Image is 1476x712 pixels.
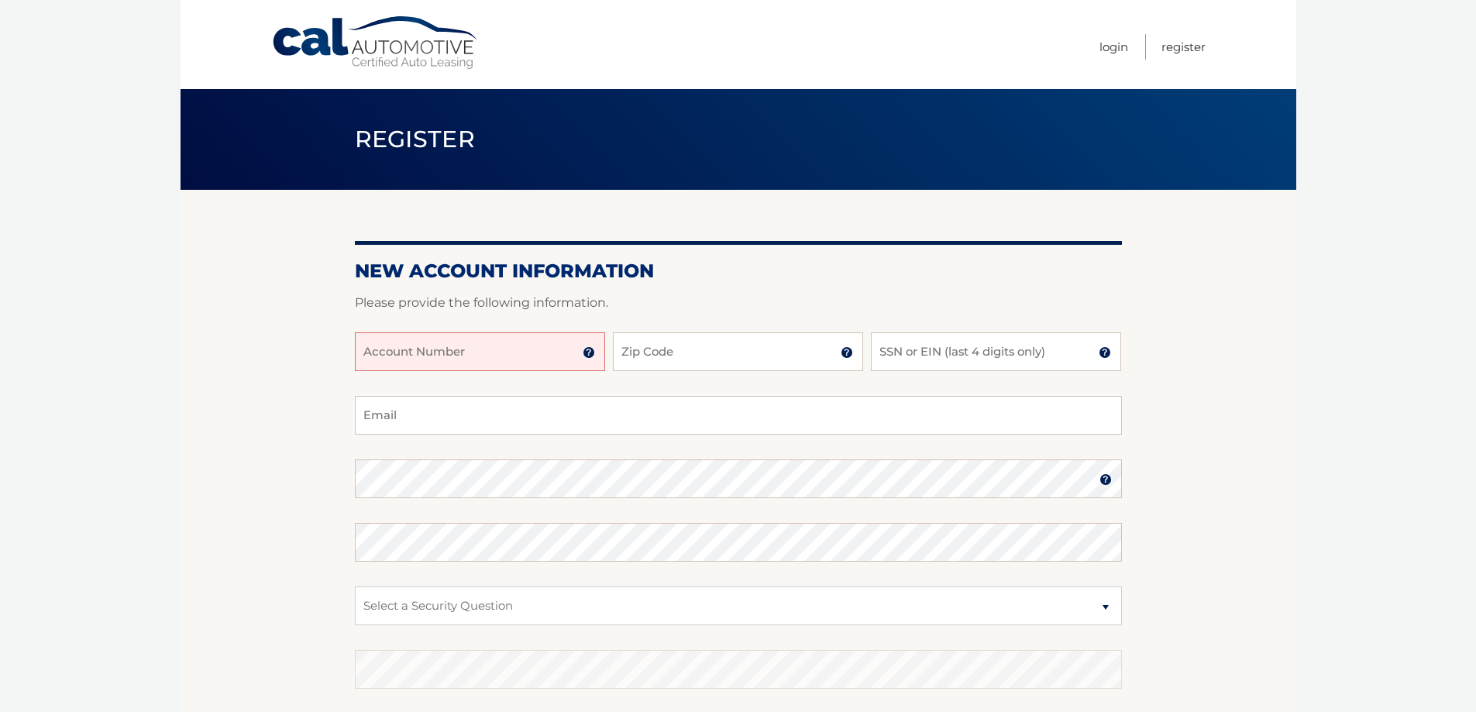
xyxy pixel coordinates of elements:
p: Please provide the following information. [355,292,1122,314]
img: tooltip.svg [841,346,853,359]
a: Login [1099,34,1128,60]
input: SSN or EIN (last 4 digits only) [871,332,1121,371]
h2: New Account Information [355,260,1122,283]
img: tooltip.svg [1099,473,1112,486]
a: Cal Automotive [271,15,480,71]
img: tooltip.svg [583,346,595,359]
span: Register [355,125,476,153]
img: tooltip.svg [1099,346,1111,359]
a: Register [1161,34,1206,60]
input: Email [355,396,1122,435]
input: Zip Code [613,332,863,371]
input: Account Number [355,332,605,371]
